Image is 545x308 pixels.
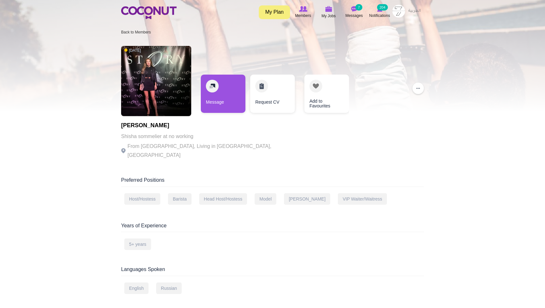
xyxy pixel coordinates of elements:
a: Messages Messages 7 [341,5,367,19]
div: VIP Waiter/Waitress [338,193,387,205]
div: Barista [168,193,192,205]
a: Message [201,75,245,113]
img: My Jobs [325,6,332,12]
div: Model [255,193,276,205]
a: Back to Members [121,30,151,34]
h1: [PERSON_NAME] [121,122,296,129]
div: Head Host/Hostess [199,193,247,205]
a: My Jobs My Jobs [316,5,341,20]
button: ... [412,83,424,94]
div: 1 / 3 [201,75,245,116]
div: Years of Experience [121,222,424,232]
div: Preferred Positions [121,177,424,187]
a: العربية [405,5,424,18]
img: Notifications [377,6,382,12]
div: Host/Hostess [124,193,160,205]
div: English [124,282,149,294]
div: Languages Spoken [121,266,424,276]
a: Notifications Notifications 204 [367,5,392,19]
span: [DATE] [124,48,141,53]
a: Browse Members Members [290,5,316,19]
a: Request CV [250,75,295,113]
span: My Jobs [322,13,336,19]
img: Home [121,6,177,19]
div: 5+ years [124,238,151,250]
div: 2 / 3 [250,75,295,116]
div: Russian [156,282,182,294]
small: 7 [355,4,362,11]
a: Add to Favourites [304,75,349,113]
span: Members [295,12,311,19]
small: 204 [377,4,388,11]
div: 3 / 3 [300,75,344,116]
a: My Plan [259,5,290,19]
p: Shisha sommelier at no working [121,132,296,141]
p: From [GEOGRAPHIC_DATA], Living in [GEOGRAPHIC_DATA], [GEOGRAPHIC_DATA] [121,142,296,160]
span: Notifications [369,12,390,19]
img: Messages [351,6,357,12]
div: [PERSON_NAME] [284,193,330,205]
span: Messages [345,12,363,19]
img: Browse Members [299,6,307,12]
